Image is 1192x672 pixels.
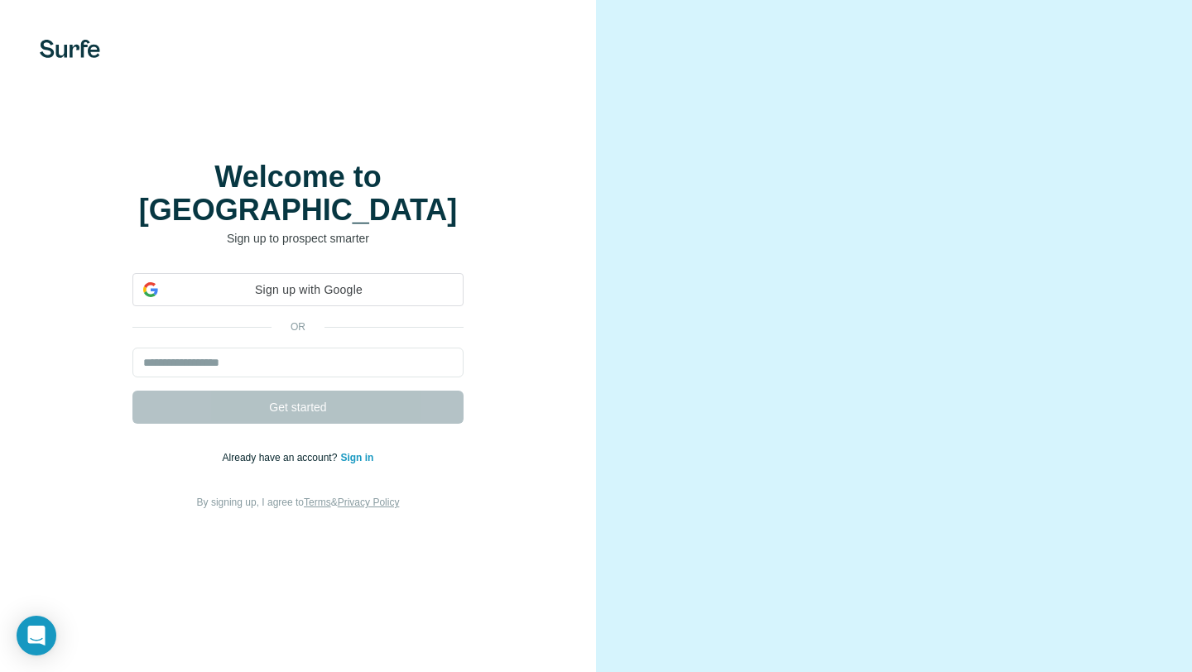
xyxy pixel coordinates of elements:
[223,452,341,463] span: Already have an account?
[340,452,373,463] a: Sign in
[304,497,331,508] a: Terms
[17,616,56,655] div: Open Intercom Messenger
[132,161,464,227] h1: Welcome to [GEOGRAPHIC_DATA]
[338,497,400,508] a: Privacy Policy
[132,230,464,247] p: Sign up to prospect smarter
[40,40,100,58] img: Surfe's logo
[197,497,400,508] span: By signing up, I agree to &
[272,319,324,334] p: or
[165,281,453,299] span: Sign up with Google
[132,273,464,306] div: Sign up with Google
